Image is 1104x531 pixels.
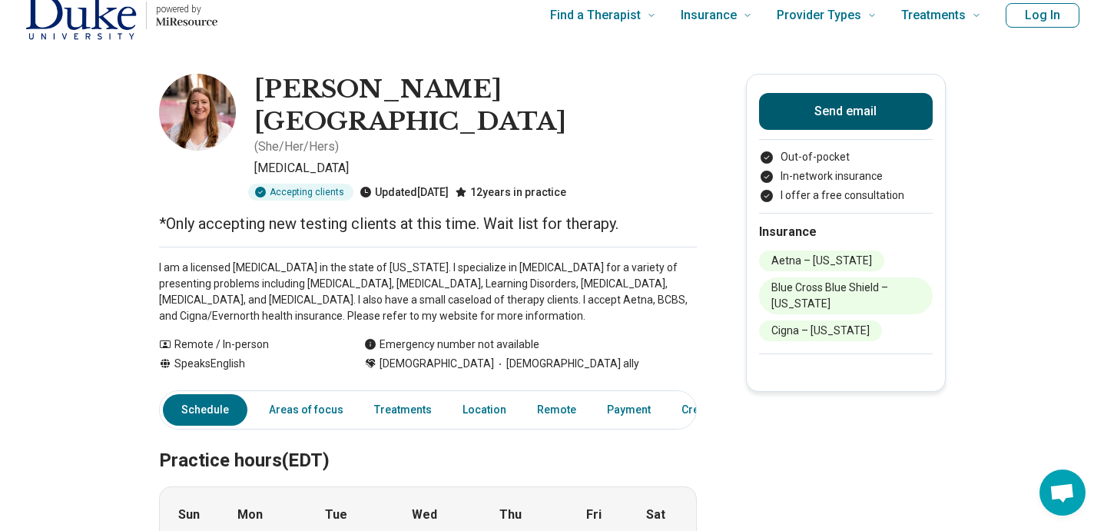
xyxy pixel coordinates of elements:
strong: Sat [646,506,665,524]
h2: Practice hours (EDT) [159,411,697,474]
li: In-network insurance [759,168,933,184]
div: Updated [DATE] [360,184,449,201]
strong: Tue [325,506,347,524]
span: Insurance [681,5,737,26]
p: I am a licensed [MEDICAL_DATA] in the state of [US_STATE]. I specialize in [MEDICAL_DATA] for a v... [159,260,697,324]
span: Provider Types [777,5,861,26]
p: powered by [156,3,217,15]
a: Credentials [672,394,749,426]
h2: Insurance [759,223,933,241]
span: [DEMOGRAPHIC_DATA] ally [494,356,639,372]
div: Open chat [1039,470,1086,516]
p: [MEDICAL_DATA] [254,159,697,178]
strong: Wed [412,506,437,524]
span: Treatments [901,5,966,26]
ul: Payment options [759,149,933,204]
a: Payment [598,394,660,426]
li: Out-of-pocket [759,149,933,165]
li: Cigna – [US_STATE] [759,320,882,341]
div: 12 years in practice [455,184,566,201]
div: Emergency number not available [364,337,539,353]
a: Areas of focus [260,394,353,426]
strong: Sun [178,506,200,524]
button: Send email [759,93,933,130]
a: Location [453,394,516,426]
strong: Fri [586,506,602,524]
a: Schedule [163,394,247,426]
p: *Only accepting new testing clients at this time. Wait list for therapy. [159,213,697,234]
li: I offer a free consultation [759,188,933,204]
strong: Thu [499,506,522,524]
div: Accepting clients [248,184,353,201]
li: Aetna – [US_STATE] [759,251,884,271]
img: Melissa Jackson-Westbrook, Psychologist [159,74,236,151]
div: Speaks English [159,356,333,372]
strong: Mon [237,506,263,524]
h1: [PERSON_NAME][GEOGRAPHIC_DATA] [254,74,697,138]
span: [DEMOGRAPHIC_DATA] [380,356,494,372]
button: Log In [1006,3,1079,28]
p: ( She/Her/Hers ) [254,138,339,156]
a: Treatments [365,394,441,426]
div: Remote / In-person [159,337,333,353]
a: Remote [528,394,585,426]
li: Blue Cross Blue Shield – [US_STATE] [759,277,933,314]
span: Find a Therapist [550,5,641,26]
